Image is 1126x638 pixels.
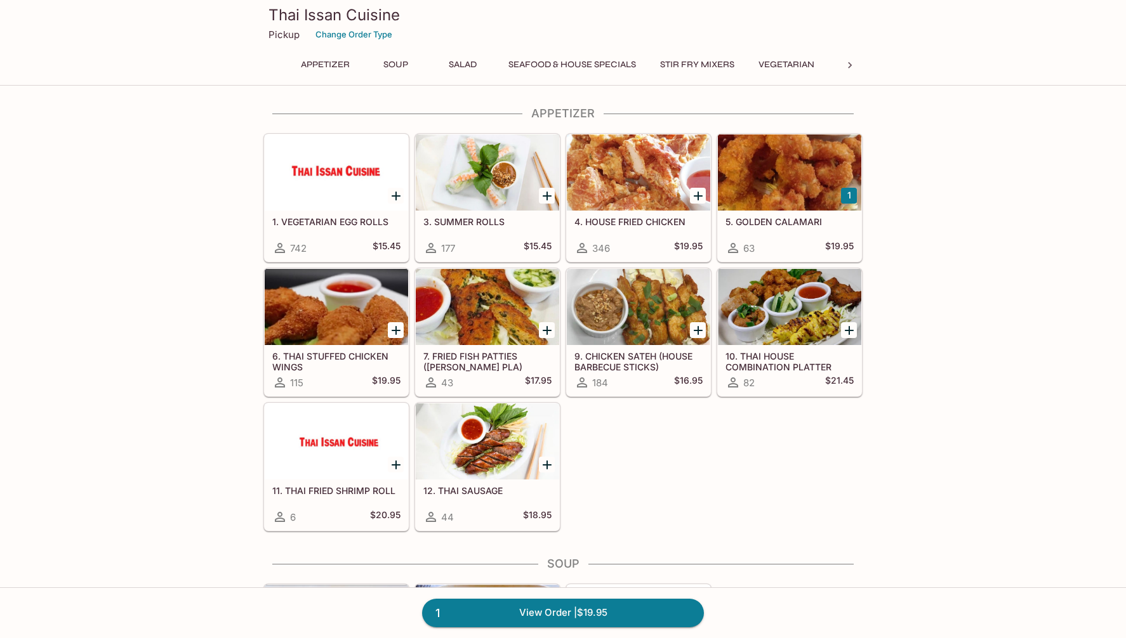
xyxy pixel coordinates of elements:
[416,134,559,211] div: 3. SUMMER ROLLS
[416,403,559,479] div: 12. THAI SAUSAGE
[717,134,862,262] a: 5. GOLDEN CALAMARI63$19.95
[388,188,404,204] button: Add 1. VEGETARIAN EGG ROLLS
[268,29,300,41] p: Pickup
[423,216,552,227] h5: 3. SUMMER ROLLS
[523,509,552,524] h5: $18.95
[574,351,703,372] h5: 9. CHICKEN SATEH (HOUSE BARBECUE STICKS)
[423,485,552,496] h5: 12. THAI SAUSAGE
[264,134,409,262] a: 1. VEGETARIAN EGG ROLLS742$15.45
[434,56,491,74] button: Salad
[272,351,401,372] h5: 6. THAI STUFFED CHICKEN WINGS
[264,268,409,396] a: 6. THAI STUFFED CHICKEN WINGS115$19.95
[674,240,703,256] h5: $19.95
[265,134,408,211] div: 1. VEGETARIAN EGG ROLLS
[743,242,755,254] span: 63
[415,403,560,531] a: 12. THAI SAUSAGE44$18.95
[290,242,307,254] span: 742
[524,240,552,256] h5: $15.45
[566,134,711,262] a: 4. HOUSE FRIED CHICKEN346$19.95
[263,557,863,571] h4: Soup
[263,107,863,120] h4: Appetizer
[422,599,704,627] a: 1View Order |$19.95
[690,188,706,204] button: Add 4. HOUSE FRIED CHICKEN
[841,188,857,204] button: Add 5. GOLDEN CALAMARI
[272,216,401,227] h5: 1. VEGETARIAN EGG ROLLS
[718,134,861,211] div: 5. GOLDEN CALAMARI
[674,375,703,390] h5: $16.95
[752,56,821,74] button: Vegetarian
[441,242,455,254] span: 177
[428,604,447,622] span: 1
[441,511,454,523] span: 44
[717,268,862,396] a: 10. THAI HOUSE COMBINATION PLATTER82$21.45
[415,134,560,262] a: 3. SUMMER ROLLS177$15.45
[290,511,296,523] span: 6
[265,269,408,345] div: 6. THAI STUFFED CHICKEN WINGS
[416,269,559,345] div: 7. FRIED FISH PATTIES (TOD MUN PLA)
[725,351,854,372] h5: 10. THAI HOUSE COMBINATION PLATTER
[831,56,889,74] button: Noodles
[370,509,401,524] h5: $20.95
[566,268,711,396] a: 9. CHICKEN SATEH (HOUSE BARBECUE STICKS)184$16.95
[388,322,404,338] button: Add 6. THAI STUFFED CHICKEN WINGS
[574,216,703,227] h5: 4. HOUSE FRIED CHICKEN
[415,268,560,396] a: 7. FRIED FISH PATTIES ([PERSON_NAME] PLA)43$17.95
[592,242,610,254] span: 346
[423,351,552,372] h5: 7. FRIED FISH PATTIES ([PERSON_NAME] PLA)
[290,377,303,389] span: 115
[373,240,401,256] h5: $15.45
[272,485,401,496] h5: 11. THAI FRIED SHRIMP ROLL
[825,240,854,256] h5: $19.95
[441,377,453,389] span: 43
[294,56,357,74] button: Appetizer
[653,56,741,74] button: Stir Fry Mixers
[501,56,643,74] button: Seafood & House Specials
[367,56,424,74] button: Soup
[592,377,608,389] span: 184
[388,457,404,472] button: Add 11. THAI FRIED SHRIMP ROLL
[825,375,854,390] h5: $21.45
[841,322,857,338] button: Add 10. THAI HOUSE COMBINATION PLATTER
[372,375,401,390] h5: $19.95
[310,25,398,44] button: Change Order Type
[268,5,858,25] h3: Thai Issan Cuisine
[690,322,706,338] button: Add 9. CHICKEN SATEH (HOUSE BARBECUE STICKS)
[567,269,710,345] div: 9. CHICKEN SATEH (HOUSE BARBECUE STICKS)
[539,457,555,472] button: Add 12. THAI SAUSAGE
[718,269,861,345] div: 10. THAI HOUSE COMBINATION PLATTER
[539,322,555,338] button: Add 7. FRIED FISH PATTIES (TOD MUN PLA)
[265,403,408,479] div: 11. THAI FRIED SHRIMP ROLL
[725,216,854,227] h5: 5. GOLDEN CALAMARI
[525,375,552,390] h5: $17.95
[264,403,409,531] a: 11. THAI FRIED SHRIMP ROLL6$20.95
[539,188,555,204] button: Add 3. SUMMER ROLLS
[743,377,755,389] span: 82
[567,134,710,211] div: 4. HOUSE FRIED CHICKEN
